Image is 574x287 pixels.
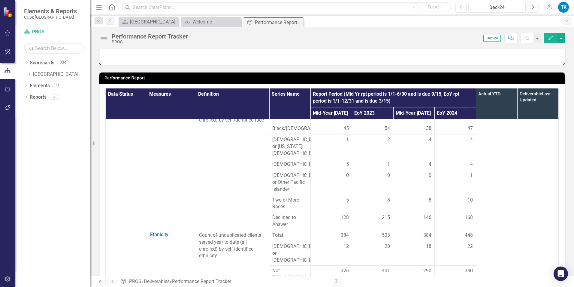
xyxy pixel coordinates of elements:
span: 4 [470,136,473,143]
span: [DEMOGRAPHIC_DATA] [272,161,307,168]
span: Two or More Races [272,197,307,211]
span: 22 [467,243,473,250]
input: Search Below... [24,43,84,54]
td: Double-Click to Edit [434,159,476,170]
td: Double-Click to Edit [352,241,393,266]
a: Elements [30,82,50,89]
div: » » [120,278,328,285]
span: 54 [385,125,390,132]
td: Double-Click to Edit Right Click for Context Menu [147,101,196,230]
span: 47 [467,125,473,132]
span: 4 [470,161,473,168]
td: Double-Click to Edit [393,212,435,230]
span: [DEMOGRAPHIC_DATA] or [DEMOGRAPHIC_DATA] [272,243,307,264]
td: Double-Click to Edit [269,195,311,212]
span: 168 [465,214,473,221]
td: Double-Click to Edit [310,212,352,230]
td: Double-Click to Edit [352,212,393,230]
span: 384 [423,232,431,239]
small: CCSI: [GEOGRAPHIC_DATA] [24,15,77,20]
div: 239 [57,60,69,66]
span: 18 [426,243,431,250]
td: Double-Click to Edit [393,195,435,212]
td: Double-Click to Edit [310,123,352,134]
span: 4 [429,136,431,143]
img: Not Defined [99,33,109,43]
td: Double-Click to Edit [393,123,435,134]
span: 384 [341,232,349,239]
span: 448 [465,232,473,239]
span: 215 [382,214,390,221]
td: Double-Click to Edit [434,123,476,134]
span: 1 [387,161,390,168]
td: Double-Click to Edit [393,170,435,195]
span: 8 [429,197,431,204]
td: Double-Click to Edit [352,170,393,195]
span: Dec-24 [483,35,501,42]
td: Double-Click to Edit [310,134,352,159]
a: Scorecards [30,60,54,66]
span: 5 [346,197,349,204]
span: 0 [387,172,390,179]
span: 401 [382,267,390,274]
span: 128 [341,214,349,221]
span: Declined to Answer [272,214,307,228]
img: ClearPoint Strategy [3,7,14,17]
span: Search [428,5,441,9]
div: Performance Report Tracker [172,279,231,284]
div: Open Intercom Messenger [554,267,568,281]
p: Count of unduplicated clients served year to date (all enrolled) by self-identified ethnicity. [199,232,266,259]
span: Black/[DEMOGRAPHIC_DATA] [272,125,307,132]
div: PROS [112,40,188,44]
span: 340 [465,267,473,274]
td: Double-Click to Edit [269,159,311,170]
span: 8 [387,197,390,204]
a: PROS [24,29,84,35]
td: Double-Click to Edit [352,123,393,134]
span: Total [272,232,307,239]
a: Deliverables [144,279,170,284]
span: 4 [429,161,431,168]
td: Double-Click to Edit [196,101,269,230]
td: Double-Click to Edit [393,134,435,159]
td: Double-Click to Edit [352,159,393,170]
a: Ethnicity [150,232,193,237]
span: 326 [341,267,349,274]
td: Double-Click to Edit [393,159,435,170]
a: Reports [30,94,47,101]
td: Double-Click to Edit [352,195,393,212]
span: [DEMOGRAPHIC_DATA] or Other Pacific Islander [272,172,307,193]
div: 2 [50,94,59,100]
a: [GEOGRAPHIC_DATA] [120,18,177,26]
button: Dec-24 [468,2,526,13]
td: Double-Click to Edit [310,159,352,170]
span: 10 [467,197,473,204]
span: 0 [429,172,431,179]
span: 2 [387,136,390,143]
td: Double-Click to Edit [269,123,311,134]
button: TK [558,2,569,13]
span: Elements & Reports [24,8,77,15]
span: 45 [343,125,349,132]
td: Double-Click to Edit [434,212,476,230]
td: Double-Click to Edit [434,241,476,266]
td: Double-Click to Edit [269,241,311,266]
td: Double-Click to Edit [434,134,476,159]
span: 1 [346,136,349,143]
td: Double-Click to Edit [352,134,393,159]
div: Welcome [192,18,240,26]
button: Search [419,3,449,11]
td: Double-Click to Edit [269,170,311,195]
td: Double-Click to Edit [269,212,311,230]
td: Double-Click to Edit [393,241,435,266]
span: 290 [423,267,431,274]
span: 20 [385,243,390,250]
span: 12 [343,243,349,250]
td: Double-Click to Edit [310,170,352,195]
span: 5 [346,161,349,168]
span: 503 [382,232,390,239]
h3: Performance Report [104,76,562,80]
span: 38 [426,125,431,132]
span: 0 [346,172,349,179]
td: Double-Click to Edit [310,195,352,212]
